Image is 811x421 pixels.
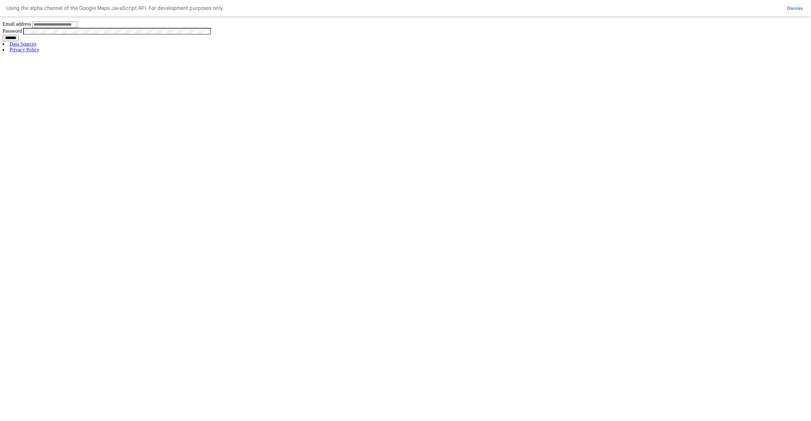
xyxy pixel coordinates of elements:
label: Password [3,28,22,34]
label: Email address [3,21,31,27]
button: Dismiss [785,5,805,11]
a: Data Sources [10,41,36,47]
a: Privacy Policy [10,47,39,52]
div: Using the alpha channel of the Google Maps JavaScript API. For development purposes only. [6,4,224,13]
